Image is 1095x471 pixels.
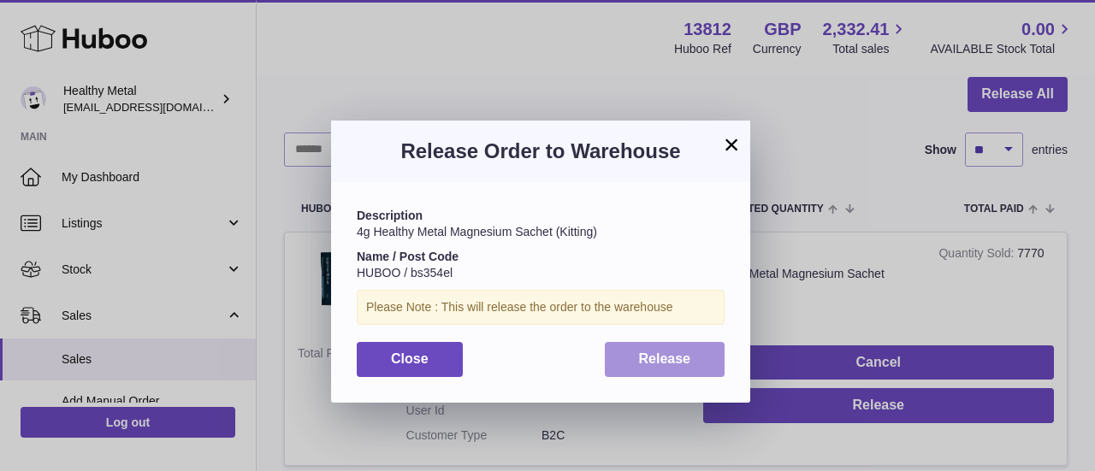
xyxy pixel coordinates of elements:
[357,342,463,377] button: Close
[357,266,453,280] span: HUBOO / bs354el
[391,351,429,366] span: Close
[357,225,597,238] span: 4g Healthy Metal Magnesium Sachet (Kitting)
[639,351,691,366] span: Release
[721,134,742,155] button: ×
[357,138,725,165] h3: Release Order to Warehouse
[605,342,725,377] button: Release
[357,209,423,222] strong: Description
[357,250,459,263] strong: Name / Post Code
[357,290,725,325] div: Please Note : This will release the order to the warehouse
